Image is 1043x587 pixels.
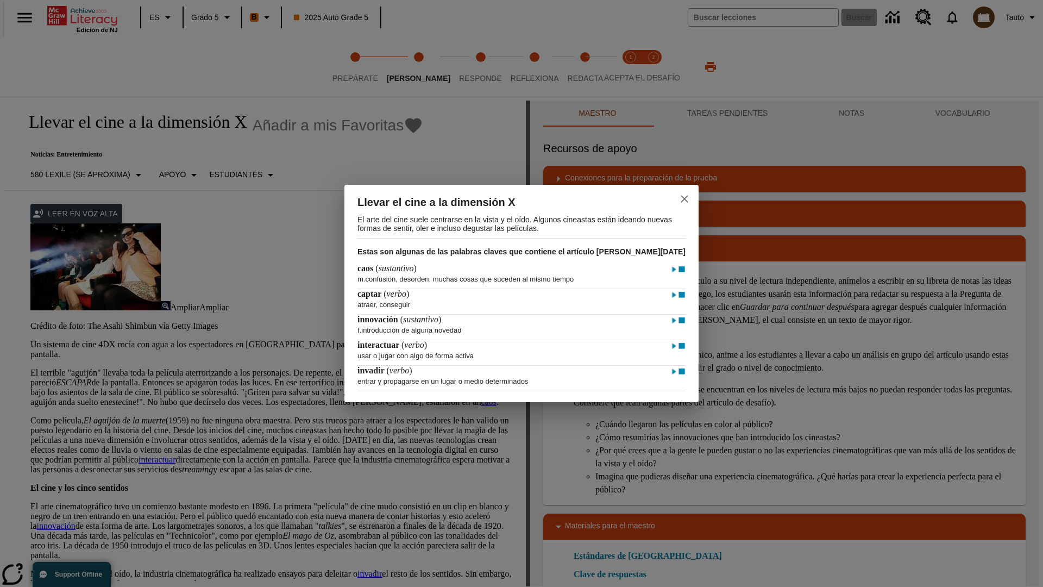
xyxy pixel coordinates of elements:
span: sustantivo [403,315,438,324]
span: f. [357,326,361,334]
img: Detener - innovación [678,315,686,326]
h4: ( ) [357,315,441,324]
span: verbo [386,289,406,298]
img: Detener - captar [678,290,686,301]
img: Reproducir - interactuar [670,341,678,352]
span: interactuar [357,340,401,349]
p: introducción de alguna novedad [357,321,683,334]
h3: Estas son algunas de las palabras claves que contiene el artículo [PERSON_NAME][DATE] [357,239,686,264]
h4: ( ) [357,340,427,350]
img: Reproducir - innovación [670,315,678,326]
h4: ( ) [357,264,417,273]
img: Detener - caos [678,264,686,275]
p: El arte del cine suele centrarse en la vista y el oído. Algunos cineastas están ideando nuevas fo... [357,211,683,238]
span: invadir [357,366,387,375]
img: Reproducir - invadir [670,366,678,377]
span: sustantivo [379,264,414,273]
button: close [671,186,698,212]
span: m. [357,275,365,283]
span: innovación [357,315,400,324]
h4: ( ) [357,366,412,376]
img: Reproducir - captar [670,290,678,301]
img: Reproducir - caos [670,264,678,275]
h4: ( ) [357,289,409,299]
span: verbo [404,340,424,349]
p: entrar y propagarse en un lugar o medio determinados [357,372,683,385]
span: caos [357,264,375,273]
span: captar [357,289,384,298]
span: verbo [389,366,409,375]
img: Detener - invadir [678,366,686,377]
img: Detener - interactuar [678,341,686,352]
p: atraer, conseguir [357,295,683,309]
h2: Llevar el cine a la dimensión X [357,193,653,211]
p: usar o jugar con algo de forma activa [357,346,683,360]
p: confusión, desorden, muchas cosas que suceden al mismo tiempo [357,270,683,283]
